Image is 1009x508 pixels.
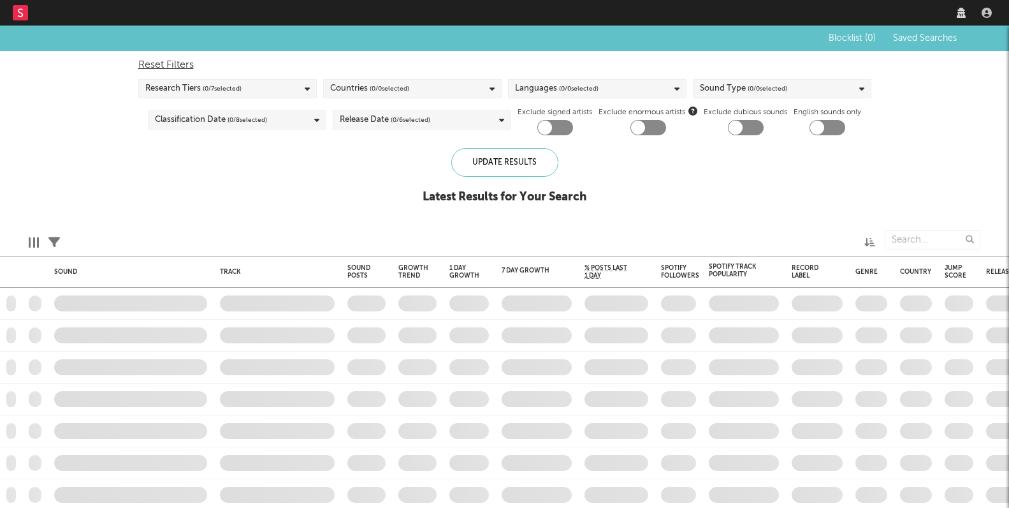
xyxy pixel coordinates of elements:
div: Sound Posts [347,264,370,280]
div: Release Date [340,112,430,128]
span: ( 0 / 0 selected) [559,81,599,96]
div: Research Tiers [145,81,242,96]
div: Record Label [792,264,824,280]
span: % Posts Last 1 Day [584,264,629,280]
div: Country [900,268,931,276]
div: Genre [855,268,878,276]
div: Classification Date [155,112,267,128]
span: Exclude enormous artists [599,105,697,120]
label: Exclude signed artists [518,105,592,120]
div: Sound [54,268,201,276]
div: Countries [330,81,409,96]
span: ( 0 / 7 selected) [203,81,242,96]
div: Jump Score [945,264,966,280]
label: Exclude dubious sounds [704,105,787,120]
span: ( 0 ) [865,34,876,43]
span: ( 0 / 0 selected) [370,81,409,96]
input: Search... [885,230,980,250]
span: ( 0 / 6 selected) [391,112,430,128]
div: 7 Day Growth [502,267,553,274]
span: ( 0 / 8 selected) [228,112,267,128]
div: Sound Type [700,81,787,96]
label: English sounds only [794,105,861,120]
div: Reset Filters [138,57,871,73]
div: Latest Results for Your Search [423,190,586,205]
div: Edit Columns [29,224,39,261]
div: Languages [515,81,599,96]
div: Track [220,268,328,276]
button: Exclude enormous artists [688,105,697,117]
span: Blocklist [829,34,876,43]
span: ( 0 / 0 selected) [748,81,787,96]
div: Spotify Track Popularity [709,263,760,278]
button: Saved Searches [889,33,959,43]
div: Spotify Followers [661,264,699,280]
span: Saved Searches [893,34,959,43]
div: Filters [48,224,60,261]
div: Growth Trend [398,264,430,280]
div: Update Results [451,148,558,177]
div: 1 Day Growth [449,264,479,280]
